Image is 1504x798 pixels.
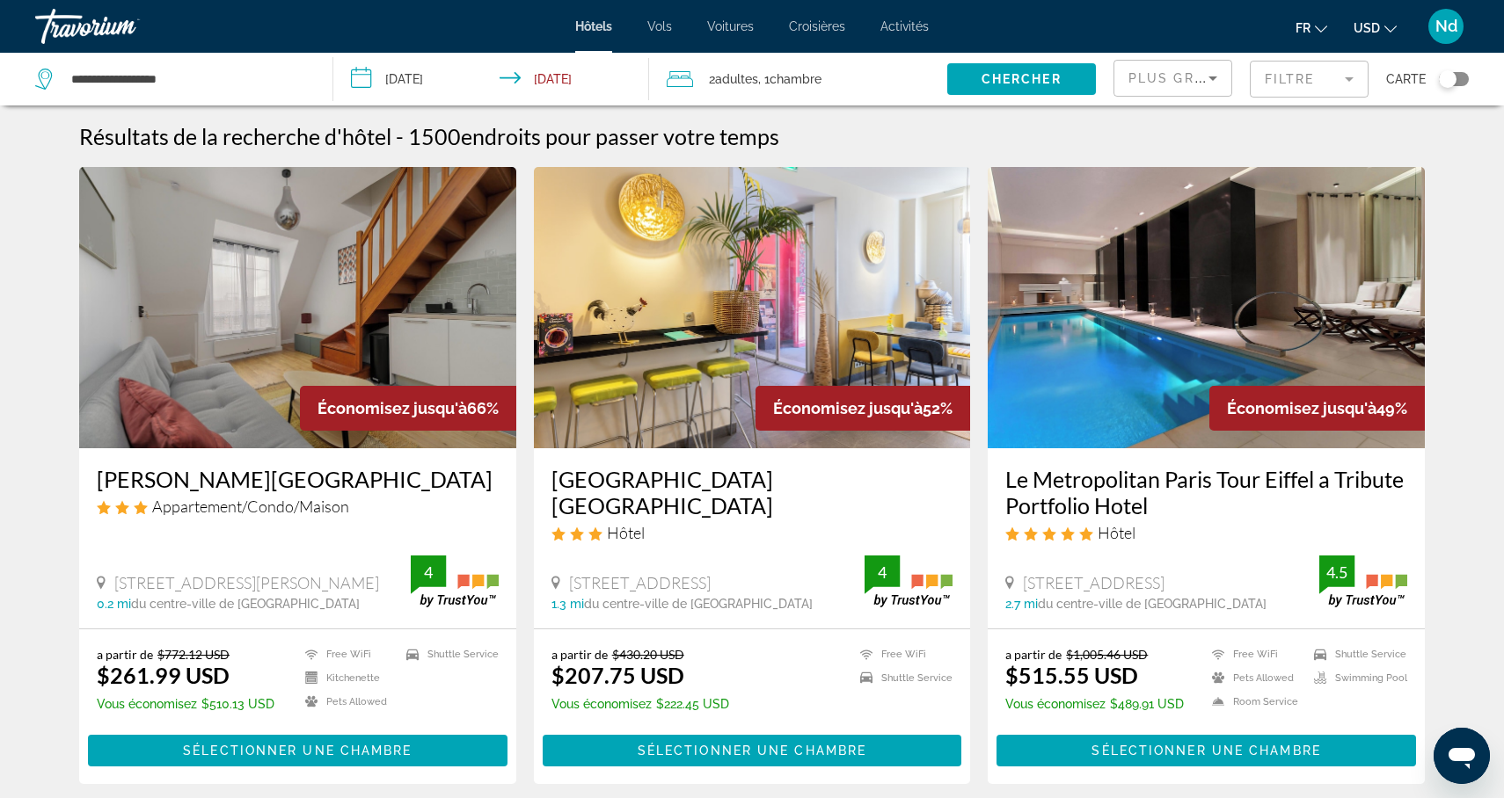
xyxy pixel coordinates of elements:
div: 5 star Hotel [1005,523,1407,542]
span: Sélectionner une chambre [1091,744,1320,758]
a: Travorium [35,4,211,49]
img: Hotel image [79,167,516,448]
li: Swimming Pool [1305,671,1407,686]
li: Shuttle Service [398,647,499,662]
button: Filter [1250,60,1369,98]
button: Chercher [947,63,1096,95]
span: - [396,123,404,149]
img: trustyou-badge.svg [1319,555,1407,607]
span: [STREET_ADDRESS] [569,573,711,592]
a: Voitures [707,19,754,33]
span: a partir de [97,647,153,662]
button: Sélectionner une chambre [997,735,1416,766]
span: fr [1296,21,1311,35]
li: Shuttle Service [1305,647,1407,662]
span: Hôtel [607,523,645,542]
a: Sélectionner une chambre [997,739,1416,758]
li: Shuttle Service [851,671,953,686]
span: Vous économisez [551,697,652,711]
span: Hôtel [1098,523,1135,542]
h1: Résultats de la recherche d'hôtel [79,123,391,149]
img: Hotel image [534,167,971,448]
span: Carte [1386,67,1426,91]
span: Appartement/Condo/Maison [152,497,349,516]
span: 0.2 mi [97,597,131,611]
span: USD [1354,21,1380,35]
span: Sélectionner une chambre [638,744,866,758]
mat-select: Sort by [1128,68,1217,89]
img: trustyou-badge.svg [865,555,953,607]
span: Sélectionner une chambre [183,744,412,758]
li: Free WiFi [1203,647,1305,662]
button: Travelers: 2 adults, 0 children [649,53,947,105]
div: 52% [756,386,970,431]
a: [PERSON_NAME][GEOGRAPHIC_DATA] [97,466,499,492]
span: Adultes [715,72,758,86]
span: du centre-ville de [GEOGRAPHIC_DATA] [131,597,360,611]
li: Free WiFi [296,647,398,662]
span: Économisez jusqu'à [1227,399,1376,417]
span: Économisez jusqu'à [318,399,467,417]
span: Économisez jusqu'à [773,399,923,417]
button: User Menu [1423,8,1469,45]
li: Free WiFi [851,647,953,662]
span: du centre-ville de [GEOGRAPHIC_DATA] [584,597,813,611]
div: 4 [411,562,446,583]
ins: $515.55 USD [1005,662,1138,688]
li: Room Service [1203,694,1305,709]
div: 3 star Apartment [97,497,499,516]
ins: $207.75 USD [551,662,684,688]
div: 49% [1209,386,1425,431]
h2: 1500 [408,123,779,149]
span: [STREET_ADDRESS][PERSON_NAME] [114,573,379,592]
span: Vous économisez [1005,697,1106,711]
span: du centre-ville de [GEOGRAPHIC_DATA] [1038,597,1267,611]
button: Change currency [1354,15,1397,40]
a: Croisières [789,19,845,33]
span: Nd [1435,18,1457,35]
button: Change language [1296,15,1327,40]
span: endroits pour passer votre temps [461,123,779,149]
img: trustyou-badge.svg [411,555,499,607]
a: Hôtels [575,19,612,33]
a: Le Metropolitan Paris Tour Eiffel a Tribute Portfolio Hotel [1005,466,1407,519]
a: Vols [647,19,672,33]
button: Sélectionner une chambre [88,735,507,766]
a: Sélectionner une chambre [543,739,962,758]
span: 1.3 mi [551,597,584,611]
span: 2.7 mi [1005,597,1038,611]
span: Chambre [770,72,821,86]
li: Pets Allowed [1203,671,1305,686]
del: $430.20 USD [612,647,684,662]
a: Activités [880,19,929,33]
p: $510.13 USD [97,697,274,711]
button: Sélectionner une chambre [543,735,962,766]
li: Pets Allowed [296,694,398,709]
span: 2 [709,67,758,91]
div: 3 star Hotel [551,523,953,542]
p: $489.91 USD [1005,697,1184,711]
p: $222.45 USD [551,697,729,711]
span: a partir de [551,647,608,662]
span: [STREET_ADDRESS] [1023,573,1165,592]
del: $1,005.46 USD [1066,647,1148,662]
iframe: Bouton de lancement de la fenêtre de messagerie [1434,728,1490,784]
del: $772.12 USD [157,647,230,662]
div: 4.5 [1319,562,1354,583]
span: Chercher [982,72,1062,86]
a: Sélectionner une chambre [88,739,507,758]
span: a partir de [1005,647,1062,662]
span: Plus grandes économies [1128,71,1339,85]
img: Hotel image [988,167,1425,448]
a: [GEOGRAPHIC_DATA] [GEOGRAPHIC_DATA] [551,466,953,519]
span: , 1 [758,67,821,91]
